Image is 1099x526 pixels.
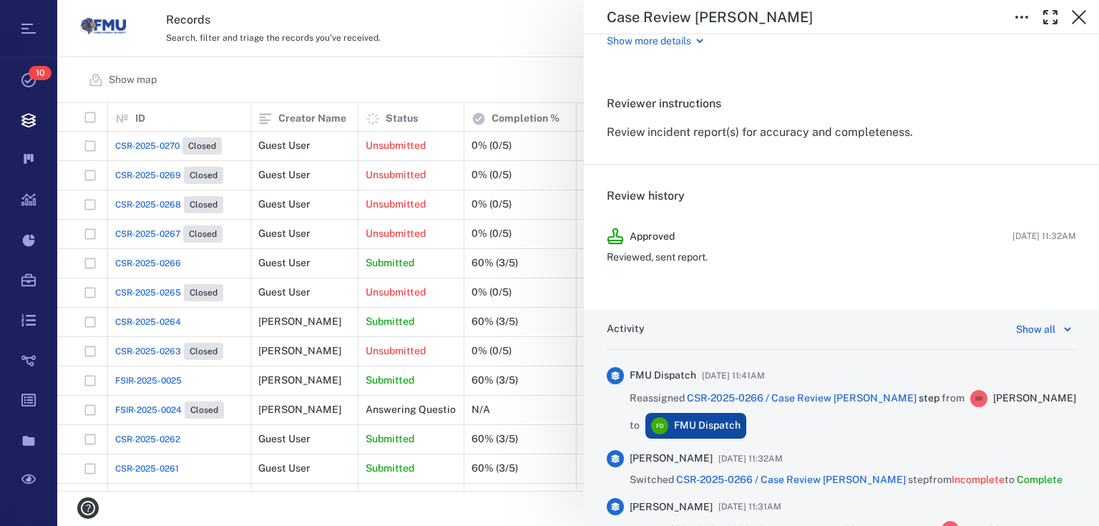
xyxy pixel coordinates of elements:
[630,452,713,466] span: [PERSON_NAME]
[595,216,1088,286] div: Approved[DATE] 11:32AMReviewed, sent report.
[1012,230,1076,243] span: [DATE] 11:32AM
[32,10,62,23] span: Help
[630,391,964,406] span: Reassigned from
[674,419,741,433] span: FMU Dispatch
[1036,3,1065,31] button: Toggle Fullscreen
[1065,3,1093,31] button: Close
[651,417,668,434] div: F D
[718,450,783,467] span: [DATE] 11:32AM
[993,391,1076,406] span: [PERSON_NAME]
[607,187,1076,205] h6: Review history
[1007,3,1036,31] button: Toggle to Edit Boxes
[702,367,765,384] span: [DATE] 11:41AM
[607,124,1076,141] p: Review incident report(s) for accuracy and completeness.
[607,34,691,49] p: Show more details
[607,95,1076,112] h6: Reviewer instructions
[676,474,906,485] a: CSR-2025-0266 / Case Review [PERSON_NAME]
[687,392,917,404] a: CSR-2025-0266 / Case Review [PERSON_NAME]
[1016,321,1055,338] div: Show all
[630,419,640,433] span: to
[630,500,713,515] span: [PERSON_NAME]
[952,474,1005,485] span: Incomplete
[630,230,675,244] p: Approved
[29,66,52,80] span: 10
[718,498,781,515] span: [DATE] 11:31AM
[607,250,1076,265] p: Reviewed, sent report.
[687,392,939,404] span: step
[607,9,813,26] h5: Case Review [PERSON_NAME]
[970,390,987,407] div: R R
[630,369,696,383] span: FMU Dispatch
[1017,474,1063,485] span: Complete
[11,11,456,24] body: Rich Text Area. Press ALT-0 for help.
[630,473,1063,487] span: Switched step from to
[607,322,645,336] h6: Activity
